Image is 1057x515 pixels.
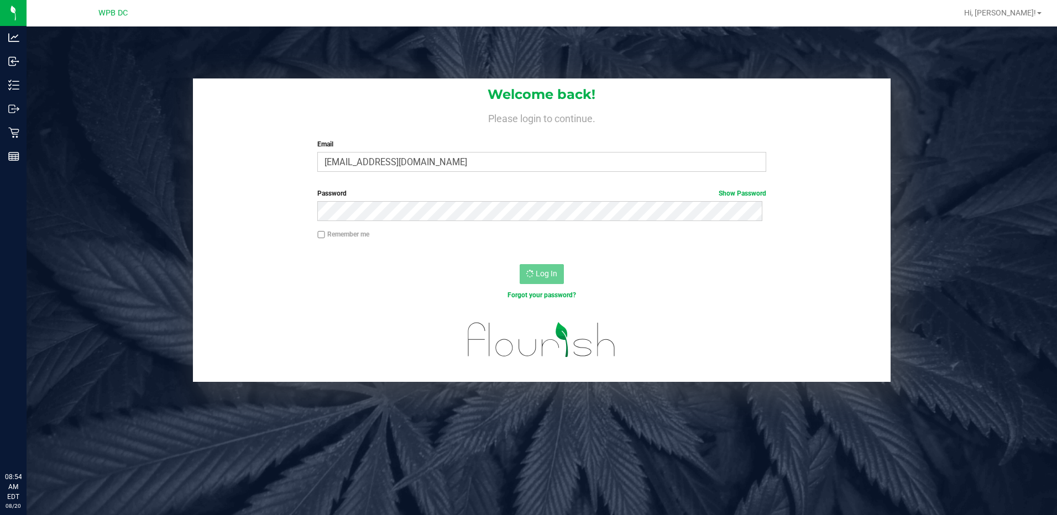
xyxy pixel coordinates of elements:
[317,190,347,197] span: Password
[317,231,325,239] input: Remember me
[5,502,22,510] p: 08/20
[8,151,19,162] inline-svg: Reports
[8,80,19,91] inline-svg: Inventory
[8,56,19,67] inline-svg: Inbound
[98,8,128,18] span: WPB DC
[8,103,19,114] inline-svg: Outbound
[193,87,891,102] h1: Welcome back!
[719,190,766,197] a: Show Password
[317,139,766,149] label: Email
[317,229,369,239] label: Remember me
[8,127,19,138] inline-svg: Retail
[520,264,564,284] button: Log In
[8,32,19,43] inline-svg: Analytics
[507,291,576,299] a: Forgot your password?
[454,312,629,368] img: flourish_logo.svg
[5,472,22,502] p: 08:54 AM EDT
[964,8,1036,17] span: Hi, [PERSON_NAME]!
[193,111,891,124] h4: Please login to continue.
[536,269,557,278] span: Log In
